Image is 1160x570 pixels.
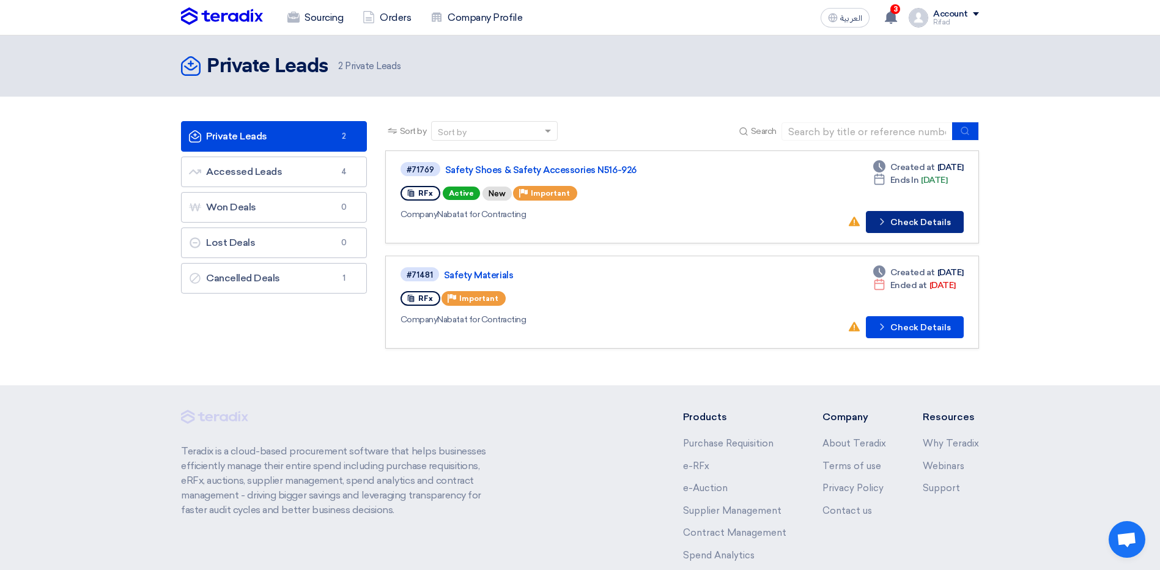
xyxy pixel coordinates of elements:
div: [DATE] [873,279,956,292]
a: Support [923,483,960,494]
span: Active [443,187,480,200]
span: Company [401,314,438,325]
div: Sort by [438,126,467,139]
a: Lost Deals0 [181,228,367,258]
a: Terms of use [822,461,881,472]
span: العربية [840,14,862,23]
a: Supplier Management [683,505,781,516]
li: Resources [923,410,979,424]
a: Sourcing [278,4,353,31]
a: Contract Management [683,527,786,538]
a: e-RFx [683,461,709,472]
span: 0 [337,237,352,249]
span: Ends In [890,174,919,187]
span: Important [459,294,498,303]
span: Important [531,189,570,198]
p: Teradix is a cloud-based procurement software that helps businesses efficiently manage their enti... [181,444,500,517]
a: Webinars [923,461,964,472]
div: #71769 [407,166,434,174]
a: Private Leads2 [181,121,367,152]
img: Teradix logo [181,7,263,26]
span: 3 [890,4,900,14]
a: Purchase Requisition [683,438,774,449]
div: Open chat [1109,521,1145,558]
a: Spend Analytics [683,550,755,561]
span: 1 [337,272,352,284]
span: 0 [337,201,352,213]
a: Safety Shoes & Safety Accessories N516-926 [445,165,751,176]
div: [DATE] [873,161,964,174]
input: Search by title or reference number [781,122,953,141]
span: Created at [890,161,935,174]
a: Safety Materials [444,270,750,281]
span: 4 [337,166,352,178]
div: Nabatat for Contracting [401,313,752,326]
div: Rifad [933,19,979,26]
li: Products [683,410,786,424]
div: New [482,187,512,201]
span: RFx [418,189,433,198]
span: Private Leads [338,59,401,73]
a: Contact us [822,505,872,516]
div: [DATE] [873,266,964,279]
a: Accessed Leads4 [181,157,367,187]
span: 2 [337,130,352,142]
div: #71481 [407,271,433,279]
span: Sort by [400,125,427,138]
a: About Teradix [822,438,886,449]
h2: Private Leads [207,54,328,79]
div: [DATE] [873,174,948,187]
a: Won Deals0 [181,192,367,223]
a: Company Profile [421,4,532,31]
span: Ended at [890,279,927,292]
span: Company [401,209,438,220]
div: Nabatat for Contracting [401,208,753,221]
button: Check Details [866,316,964,338]
span: 2 [338,61,343,72]
li: Company [822,410,886,424]
a: Cancelled Deals1 [181,263,367,294]
a: Privacy Policy [822,483,884,494]
a: Orders [353,4,421,31]
span: RFx [418,294,433,303]
a: Why Teradix [923,438,979,449]
button: العربية [821,8,870,28]
div: Account [933,9,968,20]
img: profile_test.png [909,8,928,28]
span: Created at [890,266,935,279]
button: Check Details [866,211,964,233]
a: e-Auction [683,483,728,494]
span: Search [751,125,777,138]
